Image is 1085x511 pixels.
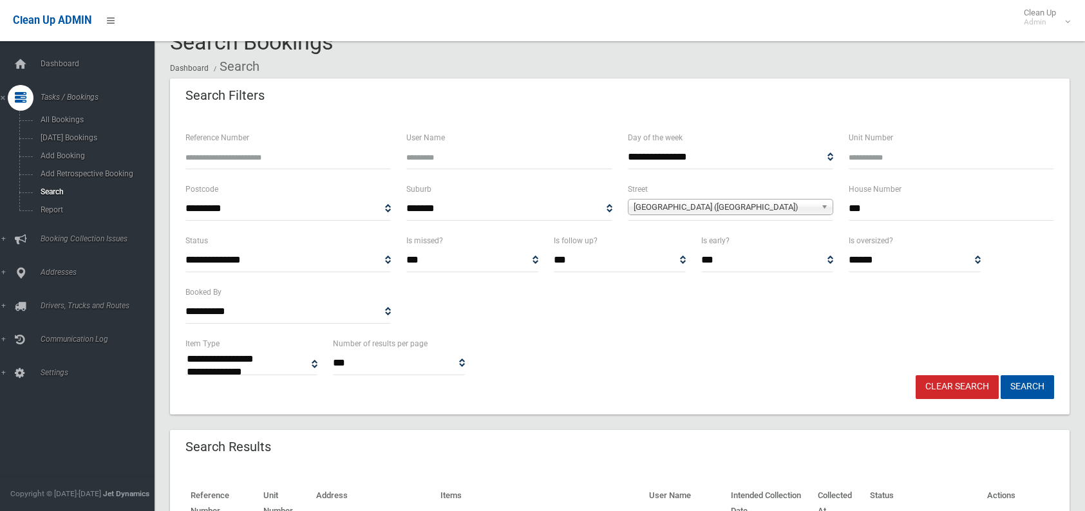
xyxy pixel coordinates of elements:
span: Clean Up [1017,8,1069,27]
span: [GEOGRAPHIC_DATA] ([GEOGRAPHIC_DATA]) [634,200,816,215]
label: Is follow up? [554,234,598,248]
span: Tasks / Bookings [37,93,164,102]
strong: Jet Dynamics [103,489,149,498]
label: Is early? [701,234,730,248]
small: Admin [1024,17,1056,27]
label: Unit Number [849,131,893,145]
a: Clear Search [916,375,999,399]
label: Street [628,182,648,196]
span: Clean Up ADMIN [13,14,91,26]
span: Settings [37,368,164,377]
span: All Bookings [37,115,153,124]
label: Reference Number [185,131,249,145]
button: Search [1001,375,1054,399]
label: Is missed? [406,234,443,248]
label: User Name [406,131,445,145]
label: Postcode [185,182,218,196]
label: Is oversized? [849,234,893,248]
label: Status [185,234,208,248]
span: Report [37,205,153,214]
label: Number of results per page [333,337,428,351]
span: Add Booking [37,151,153,160]
span: Search Bookings [170,29,334,55]
span: Addresses [37,268,164,277]
span: Add Retrospective Booking [37,169,153,178]
span: Communication Log [37,335,164,344]
li: Search [211,55,259,79]
span: Search [37,187,153,196]
span: Booking Collection Issues [37,234,164,243]
header: Search Results [170,434,287,460]
header: Search Filters [170,83,280,108]
span: Drivers, Trucks and Routes [37,301,164,310]
a: Dashboard [170,64,209,73]
span: [DATE] Bookings [37,133,153,142]
label: Booked By [185,285,222,299]
label: House Number [849,182,901,196]
label: Day of the week [628,131,683,145]
label: Item Type [185,337,220,351]
span: Dashboard [37,59,164,68]
label: Suburb [406,182,431,196]
span: Copyright © [DATE]-[DATE] [10,489,101,498]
